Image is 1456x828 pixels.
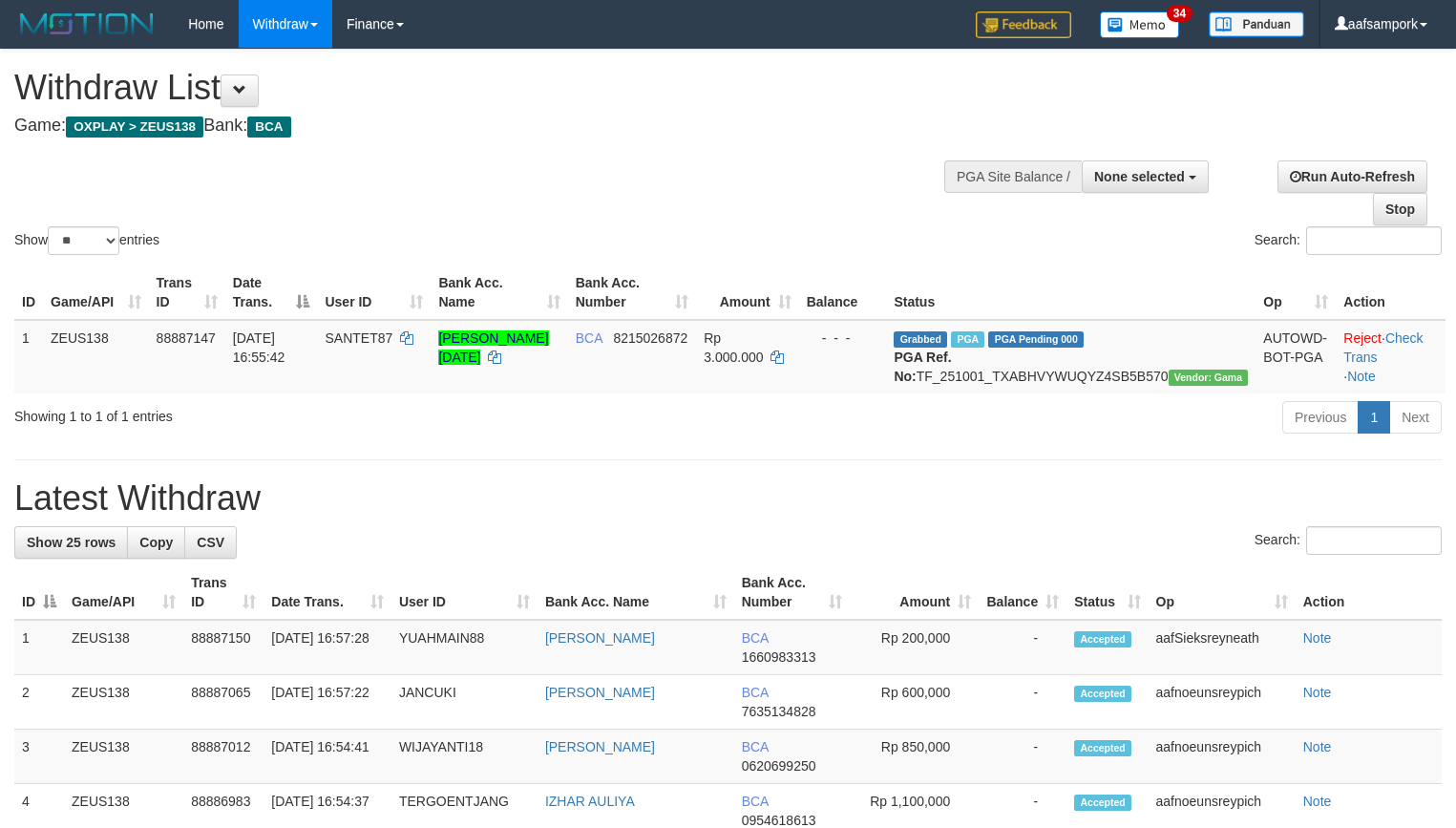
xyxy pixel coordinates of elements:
a: Note [1303,739,1332,754]
th: Amount: activate to sort column ascending [696,265,798,320]
th: ID: activate to sort column descending [14,565,64,620]
a: Show 25 rows [14,526,128,559]
td: 88887012 [183,730,264,784]
th: Status: activate to sort column ascending [1066,565,1148,620]
td: Rp 600,000 [850,675,979,730]
th: Op: activate to sort column ascending [1256,265,1336,320]
th: ID [14,265,43,320]
h4: Game: Bank: [14,117,952,136]
a: Next [1389,401,1442,434]
td: aafnoeunsreypich [1149,675,1296,730]
td: aafnoeunsreypich [1149,730,1296,784]
span: BCA [742,739,769,754]
span: BCA [742,794,769,809]
span: Show 25 rows [27,535,116,550]
img: panduan.png [1209,11,1304,37]
th: Balance: activate to sort column ascending [979,565,1066,620]
a: Note [1303,630,1332,646]
td: 2 [14,675,64,730]
th: Op: activate to sort column ascending [1149,565,1296,620]
td: 88887065 [183,675,264,730]
td: · · [1336,320,1445,393]
b: PGA Ref. No: [894,350,951,384]
td: Rp 200,000 [850,620,979,675]
a: 1 [1358,401,1390,434]
td: YUAHMAIN88 [391,620,538,675]
span: SANTET87 [325,330,392,346]
th: Date Trans.: activate to sort column descending [225,265,318,320]
th: Status [886,265,1256,320]
td: 1 [14,320,43,393]
button: None selected [1082,160,1209,193]
span: Grabbed [894,331,947,348]
input: Search: [1306,226,1442,255]
th: Action [1296,565,1442,620]
span: Accepted [1074,686,1131,702]
td: ZEUS138 [64,620,183,675]
td: TF_251001_TXABHVYWUQYZ4SB5B570 [886,320,1256,393]
div: - - - [807,329,879,348]
td: - [979,675,1066,730]
div: Showing 1 to 1 of 1 entries [14,399,592,426]
a: [PERSON_NAME] [545,739,655,754]
td: - [979,620,1066,675]
th: Bank Acc. Name: activate to sort column ascending [538,565,734,620]
h1: Latest Withdraw [14,479,1442,518]
th: Amount: activate to sort column ascending [850,565,979,620]
a: Note [1303,685,1332,700]
td: [DATE] 16:57:22 [264,675,391,730]
span: OXPLAY > ZEUS138 [66,117,203,138]
a: Previous [1282,401,1359,434]
h1: Withdraw List [14,69,952,107]
th: Trans ID: activate to sort column ascending [149,265,225,320]
td: WIJAYANTI18 [391,730,538,784]
label: Search: [1255,526,1442,555]
span: 88887147 [157,330,216,346]
span: None selected [1094,169,1185,184]
span: [DATE] 16:55:42 [233,330,285,365]
td: ZEUS138 [43,320,149,393]
a: [PERSON_NAME][DATE] [438,330,548,365]
td: [DATE] 16:57:28 [264,620,391,675]
span: Copy 0954618613 to clipboard [742,813,816,828]
th: Date Trans.: activate to sort column ascending [264,565,391,620]
label: Search: [1255,226,1442,255]
td: 3 [14,730,64,784]
a: [PERSON_NAME] [545,685,655,700]
label: Show entries [14,226,159,255]
td: ZEUS138 [64,675,183,730]
span: Accepted [1074,795,1131,811]
a: IZHAR AULIYA [545,794,635,809]
td: 88887150 [183,620,264,675]
td: 1 [14,620,64,675]
span: Accepted [1074,740,1131,756]
span: CSV [197,535,224,550]
td: [DATE] 16:54:41 [264,730,391,784]
th: Bank Acc. Number: activate to sort column ascending [734,565,850,620]
a: Copy [127,526,185,559]
span: BCA [742,685,769,700]
a: Note [1303,794,1332,809]
th: Action [1336,265,1445,320]
td: AUTOWD-BOT-PGA [1256,320,1336,393]
img: Button%20Memo.svg [1100,11,1180,38]
span: BCA [576,330,602,346]
th: Balance [799,265,887,320]
td: Rp 850,000 [850,730,979,784]
span: PGA Pending [988,331,1084,348]
th: Bank Acc. Number: activate to sort column ascending [568,265,697,320]
span: Copy [139,535,173,550]
span: Accepted [1074,631,1131,648]
span: 34 [1167,5,1192,22]
td: aafSieksreyneath [1149,620,1296,675]
span: Vendor URL: https://trx31.1velocity.biz [1169,370,1249,386]
th: Trans ID: activate to sort column ascending [183,565,264,620]
input: Search: [1306,526,1442,555]
span: Rp 3.000.000 [704,330,763,365]
a: CSV [184,526,237,559]
a: Note [1347,369,1376,384]
span: BCA [247,117,290,138]
th: Bank Acc. Name: activate to sort column ascending [431,265,567,320]
span: BCA [742,630,769,646]
span: Copy 1660983313 to clipboard [742,649,816,665]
